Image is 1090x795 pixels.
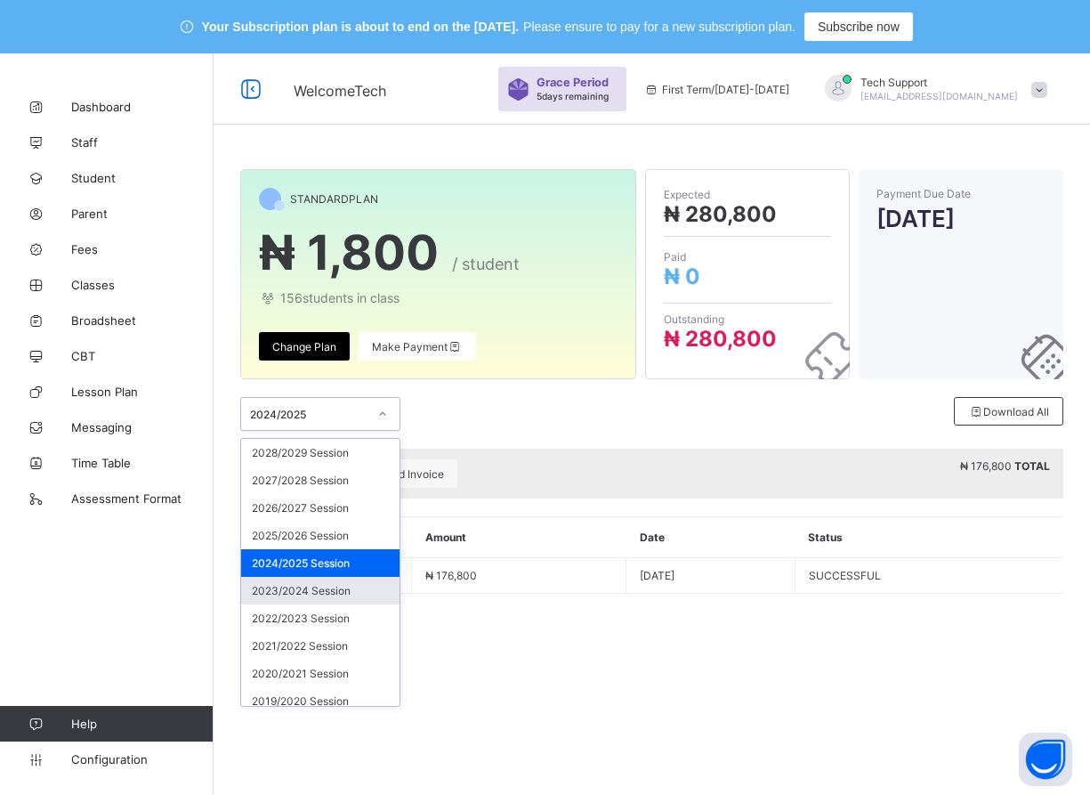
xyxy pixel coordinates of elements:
span: Paid [664,250,831,264]
th: Status [795,517,1063,558]
span: Tech Support [860,76,1018,89]
td: SUCCESSFUL [795,558,1063,594]
div: 2020/2021 Session [241,660,400,687]
td: [DATE] [626,558,795,594]
span: [DATE] [876,205,1046,232]
th: Date [626,517,795,558]
span: Assessment Format [71,491,214,506]
span: Staff [71,135,214,150]
span: Help [71,717,213,731]
span: Payment Due Date [876,187,1046,200]
th: Amount [412,517,626,558]
span: [EMAIL_ADDRESS][DOMAIN_NAME] [860,91,1018,101]
span: ₦ 176,800 [960,459,1012,473]
span: Outstanding [664,312,831,326]
div: 2019/2020 Session [241,687,400,715]
span: / student [452,255,520,273]
span: 5 days remaining [537,91,609,101]
span: Messaging [71,420,214,434]
span: Subscribe now [818,20,900,34]
div: TechSupport [807,75,1056,104]
span: Lesson Plan [71,385,214,399]
b: TOTAL [1014,459,1050,473]
span: ₦ 0 [664,264,700,289]
button: Open asap [1019,733,1072,786]
span: Student [71,171,214,185]
span: Configuration [71,752,213,767]
div: 2024/2025 [250,408,367,421]
span: ₦ 280,800 [664,326,777,352]
span: Fees [71,242,214,256]
div: 2025/2026 Session [241,522,400,549]
span: Time Table [71,456,214,470]
span: Please ensure to pay for a new subscription plan. [523,20,795,34]
div: 2024/2025 Session [241,549,400,577]
span: Welcome Tech [294,82,386,100]
span: Dashboard [71,100,214,114]
span: session/term information [644,83,789,96]
span: Expected [664,188,831,201]
span: Parent [71,207,214,221]
span: CBT [71,349,214,363]
span: Download All [968,405,1049,418]
span: Broadsheet [71,313,214,328]
div: 2026/2027 Session [241,494,400,522]
span: ₦ 1,800 [259,223,439,281]
span: Change Plan [272,340,336,353]
span: Classes [71,278,214,292]
div: 2023/2024 Session [241,577,400,604]
div: 2021/2022 Session [241,632,400,660]
span: STANDARD PLAN [290,192,378,206]
span: Your Subscription plan is about to end on the [DATE]. [202,20,519,34]
span: ₦ 280,800 [664,201,777,227]
span: ₦ 176,800 [425,569,477,582]
span: Grace Period [537,76,609,89]
span: Make Payment [372,340,463,353]
div: 2028/2029 Session [241,439,400,466]
img: sticker-purple.71386a28dfed39d6af7621340158ba97.svg [507,78,529,101]
div: 2027/2028 Session [241,466,400,494]
span: 156 students in class [259,290,618,305]
div: 2022/2023 Session [241,604,400,632]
